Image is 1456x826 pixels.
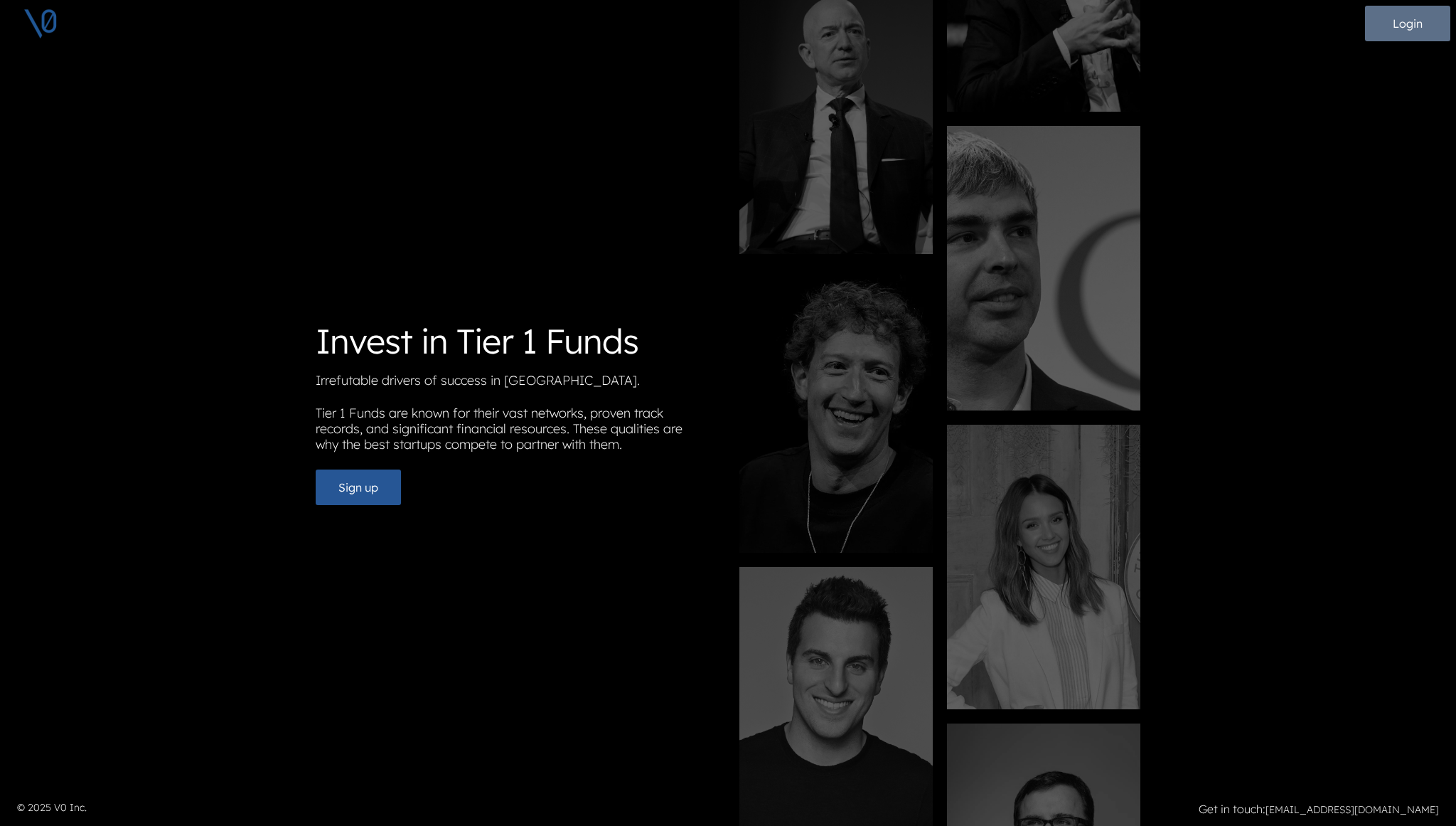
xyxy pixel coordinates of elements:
img: V0 logo [23,6,58,41]
strong: Get in touch: [1199,802,1265,816]
p: © 2025 V0 Inc. [17,800,719,815]
h1: Invest in Tier 1 Funds [316,321,717,362]
button: Sign up [316,470,401,505]
button: Login [1365,6,1450,41]
a: [EMAIL_ADDRESS][DOMAIN_NAME] [1265,803,1439,816]
p: Irrefutable drivers of success in [GEOGRAPHIC_DATA]. [316,373,717,394]
p: Tier 1 Funds are known for their vast networks, proven track records, and significant financial r... [316,406,717,458]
